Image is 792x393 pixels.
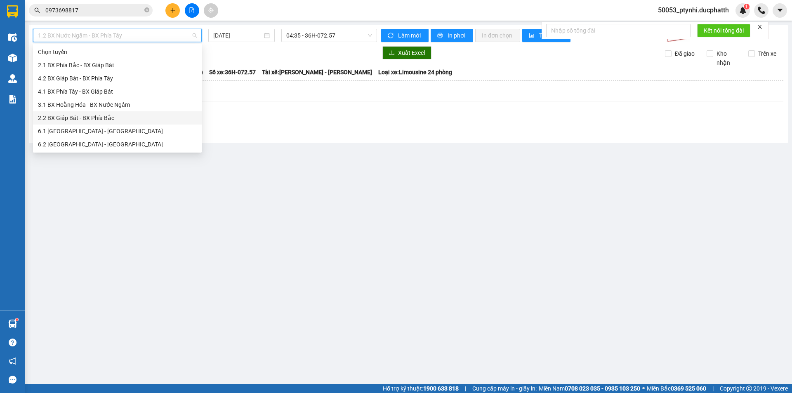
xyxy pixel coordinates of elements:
input: 12/08/2025 [213,31,262,40]
span: file-add [189,7,195,13]
button: In đơn chọn [475,29,520,42]
span: ⚪️ [642,387,645,390]
div: 2.1 BX Phía Bắc - BX Giáp Bát [33,59,202,72]
span: search [34,7,40,13]
img: warehouse-icon [8,320,17,328]
span: aim [208,7,214,13]
div: 4.2 BX Giáp Bát - BX Phía Tây [38,74,197,83]
img: warehouse-icon [8,33,17,42]
span: printer [437,33,444,39]
span: Miền Nam [539,384,640,393]
span: | [712,384,714,393]
span: Đã giao [672,49,698,58]
span: close [757,24,763,30]
input: Nhập số tổng đài [546,24,691,37]
div: 2.2 BX Giáp Bát - BX Phía Bắc [38,113,197,122]
div: 6.1 Thanh Hóa - Hà Nội [33,125,202,138]
span: sync [388,33,395,39]
img: warehouse-icon [8,74,17,83]
button: plus [165,3,180,18]
span: Làm mới [398,31,422,40]
button: aim [204,3,218,18]
strong: 1900 633 818 [423,385,459,392]
img: phone-icon [758,7,765,14]
div: Chọn tuyến [38,47,197,56]
span: Kết nối tổng đài [704,26,744,35]
span: Số xe: 36H-072.57 [209,68,256,77]
div: 3.1 BX Hoằng Hóa - BX Nước Ngầm [33,98,202,111]
span: 50053_ptynhi.ducphatth [651,5,735,15]
div: 3.1 BX Hoằng Hóa - BX Nước Ngầm [38,100,197,109]
span: Tài xế: [PERSON_NAME] - [PERSON_NAME] [262,68,372,77]
button: bar-chartThống kê [522,29,570,42]
button: Kết nối tổng đài [697,24,750,37]
strong: 0369 525 060 [671,385,706,392]
span: plus [170,7,176,13]
button: downloadXuất Excel [382,46,431,59]
button: caret-down [773,3,787,18]
span: Loại xe: Limousine 24 phòng [378,68,452,77]
span: Cung cấp máy in - giấy in: [472,384,537,393]
div: 6.2 [GEOGRAPHIC_DATA] - [GEOGRAPHIC_DATA] [38,140,197,149]
button: file-add [185,3,199,18]
div: 4.2 BX Giáp Bát - BX Phía Tây [33,72,202,85]
img: solution-icon [8,95,17,104]
img: logo-vxr [7,5,18,18]
span: | [465,384,466,393]
strong: 0708 023 035 - 0935 103 250 [565,385,640,392]
span: 04:35 - 36H-072.57 [286,29,372,42]
img: icon-new-feature [739,7,747,14]
span: close-circle [144,7,149,14]
span: message [9,376,16,384]
span: In phơi [448,31,467,40]
sup: 1 [744,4,750,9]
span: Trên xe [755,49,780,58]
span: question-circle [9,339,16,346]
button: printerIn phơi [431,29,473,42]
button: syncLàm mới [381,29,429,42]
span: notification [9,357,16,365]
span: Kho nhận [713,49,742,67]
img: warehouse-icon [8,54,17,62]
span: copyright [746,386,752,391]
span: 1.2 BX Nước Ngầm - BX Phía Tây [38,29,197,42]
div: 4.1 BX Phía Tây - BX Giáp Bát [33,85,202,98]
span: Miền Bắc [647,384,706,393]
div: Chọn tuyến [33,45,202,59]
span: Hỗ trợ kỹ thuật: [383,384,459,393]
span: bar-chart [529,33,536,39]
div: 2.2 BX Giáp Bát - BX Phía Bắc [33,111,202,125]
div: 6.1 [GEOGRAPHIC_DATA] - [GEOGRAPHIC_DATA] [38,127,197,136]
div: 6.2 Hà Nội - Thanh Hóa [33,138,202,151]
span: close-circle [144,7,149,12]
sup: 1 [16,318,18,321]
div: 2.1 BX Phía Bắc - BX Giáp Bát [38,61,197,70]
span: 1 [745,4,748,9]
input: Tìm tên, số ĐT hoặc mã đơn [45,6,143,15]
div: 4.1 BX Phía Tây - BX Giáp Bát [38,87,197,96]
span: caret-down [776,7,784,14]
